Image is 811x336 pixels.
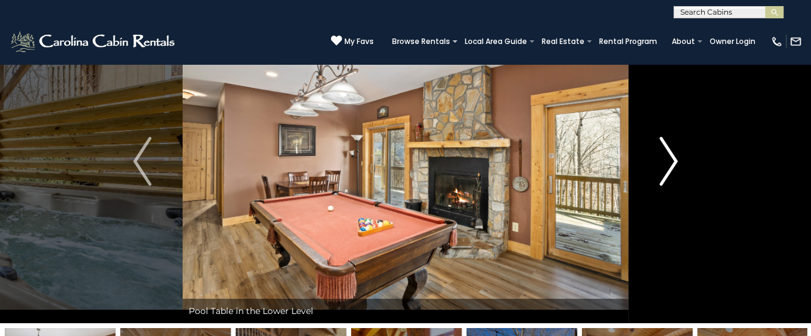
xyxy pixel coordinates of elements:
[790,35,802,48] img: mail-regular-white.png
[459,33,533,50] a: Local Area Guide
[536,33,591,50] a: Real Estate
[704,33,762,50] a: Owner Login
[386,33,456,50] a: Browse Rentals
[331,35,374,48] a: My Favs
[9,29,178,54] img: White-1-2.png
[593,33,663,50] a: Rental Program
[660,137,678,186] img: arrow
[344,36,374,47] span: My Favs
[133,137,151,186] img: arrow
[771,35,783,48] img: phone-regular-white.png
[183,299,628,323] div: Pool Table in the Lower Level
[666,33,701,50] a: About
